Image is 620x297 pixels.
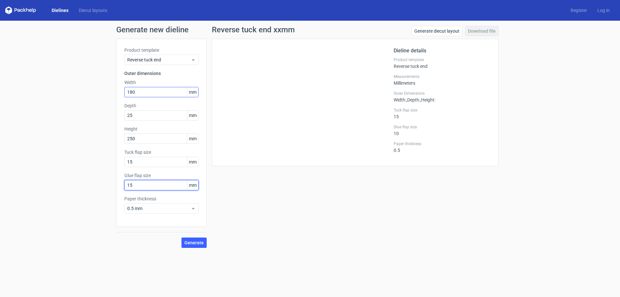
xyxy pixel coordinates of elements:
span: 0.5 mm [127,205,191,212]
label: Measurements [394,74,491,79]
label: Product template [124,47,199,53]
div: Reverse tuck end [394,57,491,69]
h1: Generate new dieline [116,26,504,34]
span: mm [187,134,198,143]
div: 15 [394,108,491,119]
a: Generate diecut layout [411,26,462,36]
h1: Reverse tuck end xxmm [212,26,295,34]
div: Millimeters [394,74,491,86]
button: Generate [181,238,207,248]
label: Height [124,126,199,132]
label: Paper thickness [394,141,491,146]
span: Generate [184,240,204,245]
span: mm [187,180,198,190]
span: mm [187,157,198,167]
label: Product template [394,57,491,62]
a: Log in [592,7,615,14]
a: Register [565,7,592,14]
div: 0.5 [394,141,491,153]
span: Width : [394,97,406,102]
span: , Height : [420,97,435,102]
span: mm [187,87,198,97]
span: Reverse tuck end [127,57,191,63]
label: Tuck flap size [124,149,199,155]
h3: Outer dimensions [124,70,199,77]
label: Tuck flap size [394,108,491,113]
label: Paper thickness [124,196,199,202]
label: Width [124,79,199,86]
a: Dielines [46,7,74,14]
span: , Depth : [406,97,420,102]
div: 10 [394,124,491,136]
span: mm [187,111,198,120]
label: Depth [124,102,199,109]
label: Outer Dimensions [394,91,491,96]
label: Glue flap size [394,124,491,130]
h2: Dieline details [394,47,491,55]
a: Diecut layouts [74,7,112,14]
label: Glue flap size [124,172,199,179]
